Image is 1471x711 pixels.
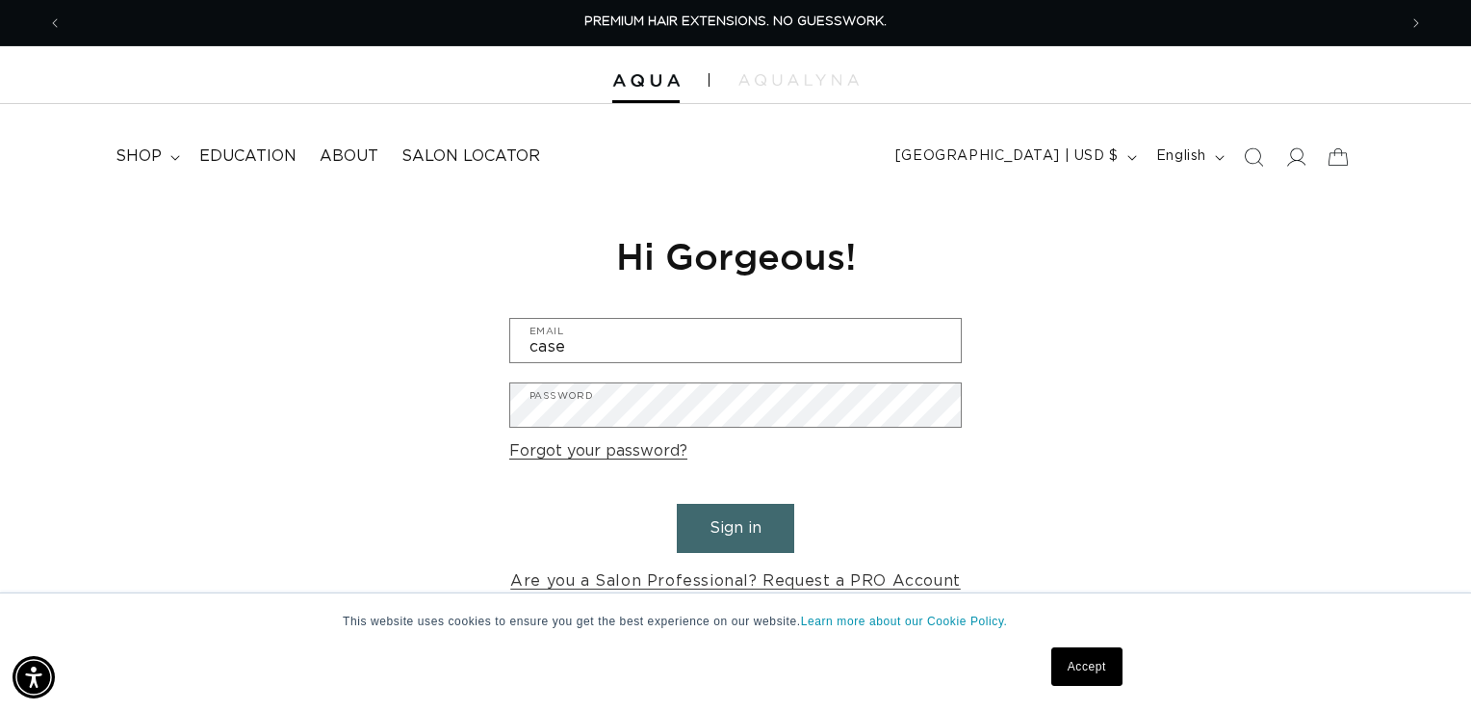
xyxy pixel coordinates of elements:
input: Email [510,319,961,362]
img: Aqua Hair Extensions [612,74,680,88]
button: [GEOGRAPHIC_DATA] | USD $ [884,139,1145,175]
span: Education [199,146,297,167]
button: Previous announcement [34,5,76,41]
span: Salon Locator [401,146,540,167]
h1: Hi Gorgeous! [509,232,962,279]
button: Next announcement [1395,5,1437,41]
span: shop [116,146,162,167]
span: About [320,146,378,167]
button: Sign in [677,504,794,553]
a: Forgot your password? [509,437,687,465]
summary: shop [104,135,188,178]
a: About [308,135,390,178]
span: English [1156,146,1206,167]
a: Education [188,135,308,178]
summary: Search [1232,136,1275,178]
a: Salon Locator [390,135,552,178]
span: PREMIUM HAIR EXTENSIONS. NO GUESSWORK. [584,15,887,28]
p: This website uses cookies to ensure you get the best experience on our website. [343,613,1128,630]
a: Are you a Salon Professional? Request a PRO Account [510,567,961,595]
span: [GEOGRAPHIC_DATA] | USD $ [895,146,1119,167]
div: Accessibility Menu [13,656,55,698]
a: Accept [1051,647,1123,686]
img: aqualyna.com [738,74,859,86]
a: Learn more about our Cookie Policy. [801,615,1008,628]
button: English [1145,139,1232,175]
